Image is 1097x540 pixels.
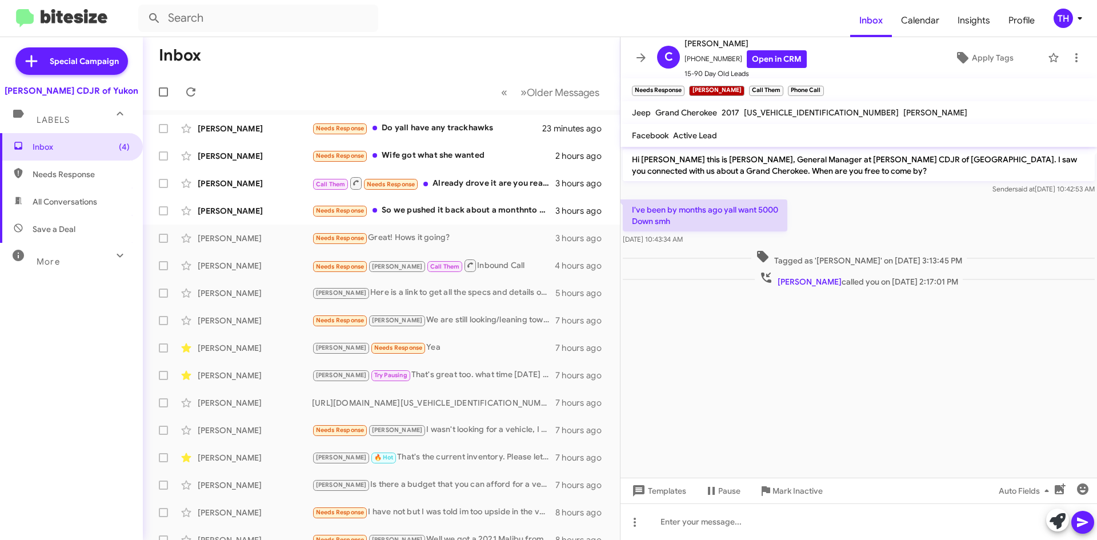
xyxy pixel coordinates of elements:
[372,317,423,324] span: [PERSON_NAME]
[772,481,823,501] span: Mark Inactive
[555,150,611,162] div: 2 hours ago
[542,123,611,134] div: 23 minutes ago
[999,481,1054,501] span: Auto Fields
[316,207,365,214] span: Needs Response
[312,176,555,190] div: Already drove it are you ready to make a deal
[5,85,138,97] div: [PERSON_NAME] CDJR of Yukon
[501,85,507,99] span: «
[316,454,367,461] span: [PERSON_NAME]
[755,271,963,287] span: called you on [DATE] 2:17:01 PM
[948,4,999,37] a: Insights
[312,369,555,382] div: That's great too. what time [DATE] works for you?
[555,260,611,271] div: 4 hours ago
[198,425,312,436] div: [PERSON_NAME]
[778,277,842,287] span: [PERSON_NAME]
[903,107,967,118] span: [PERSON_NAME]
[684,37,807,50] span: [PERSON_NAME]
[374,454,394,461] span: 🔥 Hot
[312,149,555,162] div: Wife got what she wanted
[316,181,346,188] span: Call Them
[316,234,365,242] span: Needs Response
[750,481,832,501] button: Mark Inactive
[37,257,60,267] span: More
[312,122,542,135] div: Do yall have any trackhawks
[316,289,367,297] span: [PERSON_NAME]
[684,68,807,79] span: 15-90 Day Old Leads
[747,50,807,68] a: Open in CRM
[494,81,514,104] button: Previous
[316,426,365,434] span: Needs Response
[555,315,611,326] div: 7 hours ago
[527,86,599,99] span: Older Messages
[33,141,130,153] span: Inbox
[33,223,75,235] span: Save a Deal
[555,287,611,299] div: 5 hours ago
[999,4,1044,37] span: Profile
[312,478,555,491] div: Is there a budget that you can afford for a vehcile for your needs?
[159,46,201,65] h1: Inbox
[632,130,668,141] span: Facebook
[33,196,97,207] span: All Conversations
[632,86,684,96] small: Needs Response
[722,107,739,118] span: 2017
[718,481,740,501] span: Pause
[198,123,312,134] div: [PERSON_NAME]
[1054,9,1073,28] div: TH
[50,55,119,67] span: Special Campaign
[990,481,1063,501] button: Auto Fields
[751,250,967,266] span: Tagged as '[PERSON_NAME]' on [DATE] 3:13:45 PM
[316,371,367,379] span: [PERSON_NAME]
[555,233,611,244] div: 3 hours ago
[198,370,312,381] div: [PERSON_NAME]
[555,507,611,518] div: 8 hours ago
[198,479,312,491] div: [PERSON_NAME]
[372,263,423,270] span: [PERSON_NAME]
[198,205,312,217] div: [PERSON_NAME]
[749,86,783,96] small: Call Them
[316,509,365,516] span: Needs Response
[495,81,606,104] nav: Page navigation example
[1044,9,1084,28] button: TH
[925,47,1042,68] button: Apply Tags
[555,205,611,217] div: 3 hours ago
[555,425,611,436] div: 7 hours ago
[138,5,378,32] input: Search
[198,342,312,354] div: [PERSON_NAME]
[630,481,686,501] span: Templates
[198,233,312,244] div: [PERSON_NAME]
[555,452,611,463] div: 7 hours ago
[312,204,555,217] div: So we pushed it back about a monthnto be safe
[623,149,1095,181] p: Hi [PERSON_NAME] this is [PERSON_NAME], General Manager at [PERSON_NAME] CDJR of [GEOGRAPHIC_DATA...
[695,481,750,501] button: Pause
[312,451,555,464] div: That's the current inventory. Please let me know what you see. I'd loved to have you come in [DAT...
[620,481,695,501] button: Templates
[623,199,787,231] p: I've been by months ago yall want 5000 Down smh
[514,81,606,104] button: Next
[684,50,807,68] span: [PHONE_NUMBER]
[430,263,460,270] span: Call Them
[374,371,407,379] span: Try Pausing
[312,397,555,409] div: [URL][DOMAIN_NAME][US_VEHICLE_IDENTIFICATION_NUMBER]
[316,481,367,489] span: [PERSON_NAME]
[992,185,1095,193] span: Sender [DATE] 10:42:53 AM
[198,452,312,463] div: [PERSON_NAME]
[316,152,365,159] span: Needs Response
[744,107,899,118] span: [US_VEHICLE_IDENTIFICATION_NUMBER]
[850,4,892,37] span: Inbox
[521,85,527,99] span: »
[374,344,423,351] span: Needs Response
[312,258,555,273] div: Inbound Call
[623,235,683,243] span: [DATE] 10:43:34 AM
[892,4,948,37] span: Calendar
[198,397,312,409] div: [PERSON_NAME]
[555,370,611,381] div: 7 hours ago
[372,426,423,434] span: [PERSON_NAME]
[367,181,415,188] span: Needs Response
[316,317,365,324] span: Needs Response
[316,125,365,132] span: Needs Response
[1015,185,1035,193] span: said at
[316,263,365,270] span: Needs Response
[555,397,611,409] div: 7 hours ago
[664,48,673,66] span: C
